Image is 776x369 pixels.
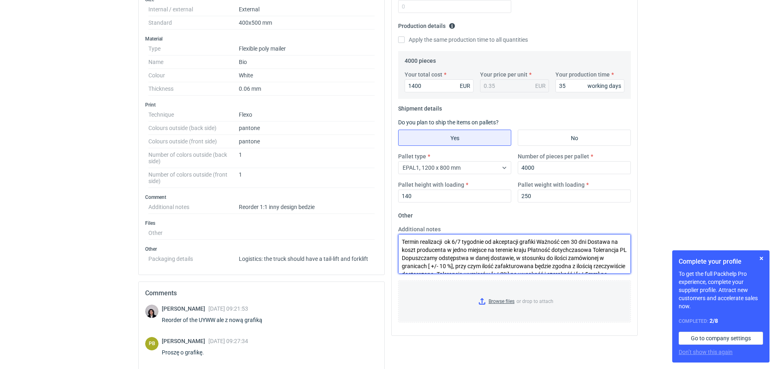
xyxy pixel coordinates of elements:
[145,102,378,108] h3: Print
[398,181,464,189] label: Pallet height with loading
[239,42,375,55] dd: Flexible poly mailer
[399,281,630,322] label: or drop to attach
[239,252,375,262] dd: Logistics: the truck should have a tail-lift and forklift
[148,135,239,148] dt: Colours outside (front side)
[398,152,426,160] label: Pallet type
[405,54,436,64] legend: 4000 pieces
[460,82,470,90] div: EUR
[398,130,511,146] label: Yes
[398,209,413,219] legend: Other
[148,168,239,188] dt: Number of colors outside (front side)
[480,70,527,79] label: Your price per unit
[518,161,631,174] input: 0
[148,69,239,82] dt: Colour
[148,148,239,168] dt: Number of colors outside (back side)
[679,270,763,310] p: To get the full Packhelp Pro experience, complete your supplier profile. Attract new customers an...
[403,164,461,171] span: EPAL1, 1200 x 800 mm
[398,225,441,233] label: Additional notes
[405,79,474,92] input: 0
[535,82,546,90] div: EUR
[555,70,610,79] label: Your production time
[148,82,239,96] dt: Thickness
[398,36,528,44] label: Apply the same production time to all quantities
[148,252,239,262] dt: Packaging details
[145,337,159,350] div: Piotr Bożek
[148,42,239,55] dt: Type
[148,122,239,135] dt: Colours outside (back side)
[239,135,375,148] dd: pantone
[145,246,378,252] h3: Other
[208,305,248,312] span: [DATE] 09:21:53
[148,55,239,69] dt: Name
[148,200,239,214] dt: Additional notes
[555,79,624,92] input: 0
[239,82,375,96] dd: 0.06 mm
[145,288,378,298] h2: Comments
[239,122,375,135] dd: pantone
[239,200,375,214] dd: Reorder 1:1 inny design bedzie
[398,190,511,203] input: 0
[145,337,159,350] figcaption: PB
[239,108,375,122] dd: Flexo
[239,16,375,30] dd: 400x500 mm
[679,257,763,267] h1: Complete your profile
[239,3,375,16] dd: External
[162,338,208,344] span: [PERSON_NAME]
[398,102,442,112] legend: Shipment details
[239,69,375,82] dd: White
[405,70,442,79] label: Your total cost
[518,190,631,203] input: 0
[398,119,499,126] label: Do you plan to ship the items on pallets?
[518,130,631,146] label: No
[162,316,272,324] div: Reorder of the UYWW ale z nową grafiką
[145,194,378,200] h3: Comment
[145,220,378,226] h3: Files
[518,152,589,160] label: Number of pieces per pallet
[398,19,455,29] legend: Production details
[679,317,763,325] div: Completed:
[162,305,208,312] span: [PERSON_NAME]
[148,16,239,30] dt: Standard
[518,181,585,189] label: Pallet weight with loading
[162,348,248,356] div: Proszę o grafikę.
[239,168,375,188] dd: 1
[679,332,763,345] a: Go to company settings
[587,82,621,90] div: working days
[710,318,718,324] strong: 2 / 8
[208,338,248,344] span: [DATE] 09:27:34
[145,36,378,42] h3: Material
[148,108,239,122] dt: Technique
[239,55,375,69] dd: Bio
[148,3,239,16] dt: Internal / external
[145,305,159,318] img: Sebastian Markut
[239,148,375,168] dd: 1
[757,254,766,263] button: Skip for now
[679,348,733,356] button: Don’t show this again
[398,234,631,274] textarea: Termin realizacji ok 6/7 tygodnie od akceptacji grafiki Ważność cen 30 dni Dostawa na koszt produ...
[148,226,239,240] dt: Other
